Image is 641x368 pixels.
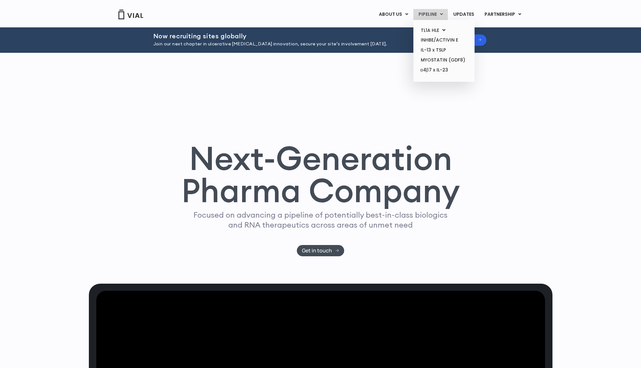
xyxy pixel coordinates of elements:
[153,41,419,48] p: Join our next chapter in ulcerative [MEDICAL_DATA] innovation, secure your site’s involvement [DA...
[297,245,344,256] a: Get in touch
[181,142,460,207] h1: Next-Generation Pharma Company
[413,9,448,20] a: PIPELINEMenu Toggle
[479,9,526,20] a: PARTNERSHIPMenu Toggle
[416,45,472,55] a: IL-13 x TSLP
[416,65,472,75] a: α4β7 x IL-23
[416,55,472,65] a: MYOSTATIN (GDF8)
[416,35,472,45] a: INHBE/ACTIVIN E
[118,10,144,19] img: Vial Logo
[448,9,479,20] a: UPDATES
[191,210,450,230] p: Focused on advancing a pipeline of potentially best-in-class biologics and RNA therapeutics acros...
[153,33,419,40] h2: Now recruiting sites globally
[374,9,413,20] a: ABOUT USMenu Toggle
[416,25,472,35] a: TL1A HLEMenu Toggle
[302,248,332,253] span: Get in touch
